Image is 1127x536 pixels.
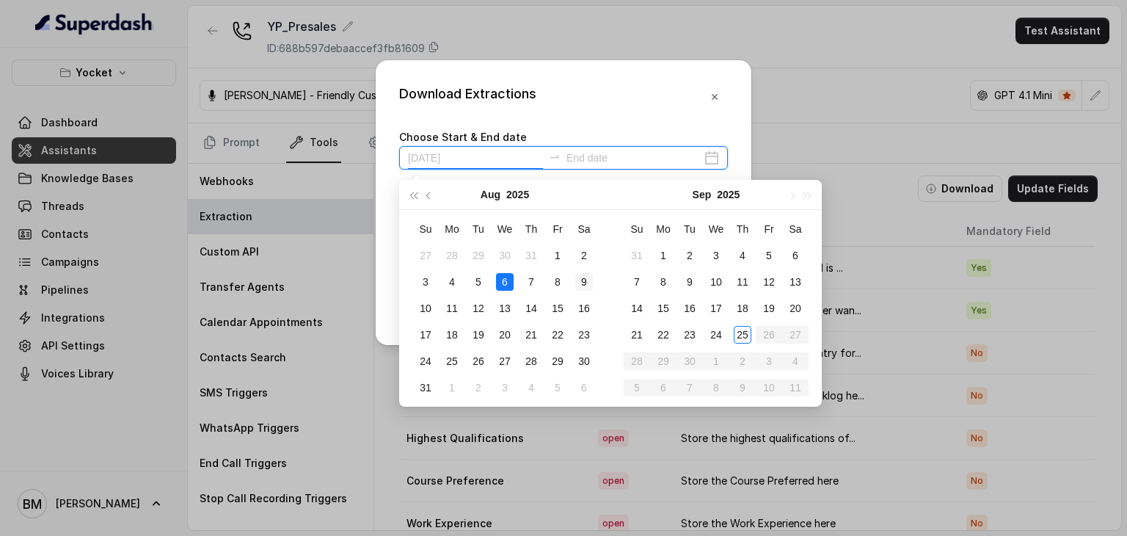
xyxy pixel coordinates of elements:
[624,216,650,242] th: Su
[518,216,544,242] th: Th
[417,379,434,396] div: 31
[492,269,518,295] td: 2025-08-06
[549,247,566,264] div: 1
[676,269,703,295] td: 2025-09-09
[443,326,461,344] div: 18
[496,273,514,291] div: 6
[412,374,439,401] td: 2025-08-31
[729,242,756,269] td: 2025-09-04
[439,295,465,322] td: 2025-08-11
[650,269,676,295] td: 2025-09-08
[417,326,434,344] div: 17
[518,348,544,374] td: 2025-08-28
[443,352,461,370] div: 25
[544,242,571,269] td: 2025-08-01
[707,247,725,264] div: 3
[760,300,778,317] div: 19
[571,242,597,269] td: 2025-08-02
[417,352,434,370] div: 24
[650,295,676,322] td: 2025-09-15
[787,247,804,264] div: 6
[465,374,492,401] td: 2025-09-02
[412,348,439,374] td: 2025-08-24
[412,269,439,295] td: 2025-08-03
[734,326,751,344] div: 25
[439,269,465,295] td: 2025-08-04
[439,348,465,374] td: 2025-08-25
[703,295,729,322] td: 2025-09-17
[650,242,676,269] td: 2025-09-01
[760,247,778,264] div: 5
[628,300,646,317] div: 14
[518,374,544,401] td: 2025-09-04
[676,322,703,348] td: 2025-09-23
[492,216,518,242] th: We
[496,300,514,317] div: 13
[654,247,672,264] div: 1
[470,300,487,317] div: 12
[518,322,544,348] td: 2025-08-21
[681,300,699,317] div: 16
[443,273,461,291] div: 4
[443,379,461,396] div: 1
[676,216,703,242] th: Tu
[470,273,487,291] div: 5
[412,322,439,348] td: 2025-08-17
[681,273,699,291] div: 9
[575,273,593,291] div: 9
[412,216,439,242] th: Su
[707,326,725,344] div: 24
[549,379,566,396] div: 5
[707,273,725,291] div: 10
[544,216,571,242] th: Fr
[676,295,703,322] td: 2025-09-16
[624,242,650,269] td: 2025-08-31
[492,322,518,348] td: 2025-08-20
[676,242,703,269] td: 2025-09-02
[628,273,646,291] div: 7
[734,247,751,264] div: 4
[654,273,672,291] div: 8
[439,322,465,348] td: 2025-08-18
[703,216,729,242] th: We
[506,180,529,209] button: 2025
[707,300,725,317] div: 17
[575,352,593,370] div: 30
[717,180,740,209] button: 2025
[703,322,729,348] td: 2025-09-24
[549,300,566,317] div: 15
[412,242,439,269] td: 2025-07-27
[782,295,809,322] td: 2025-09-20
[734,300,751,317] div: 18
[575,379,593,396] div: 6
[782,216,809,242] th: Sa
[782,242,809,269] td: 2025-09-06
[522,352,540,370] div: 28
[518,295,544,322] td: 2025-08-14
[729,216,756,242] th: Th
[417,273,434,291] div: 3
[549,352,566,370] div: 29
[465,242,492,269] td: 2025-07-29
[729,295,756,322] td: 2025-09-18
[470,247,487,264] div: 29
[465,295,492,322] td: 2025-08-12
[756,269,782,295] td: 2025-09-12
[650,322,676,348] td: 2025-09-22
[549,151,561,162] span: to
[681,326,699,344] div: 23
[412,295,439,322] td: 2025-08-10
[522,247,540,264] div: 31
[549,326,566,344] div: 22
[782,269,809,295] td: 2025-09-13
[729,322,756,348] td: 2025-09-25
[624,295,650,322] td: 2025-09-14
[544,269,571,295] td: 2025-08-08
[544,295,571,322] td: 2025-08-15
[650,216,676,242] th: Mo
[439,242,465,269] td: 2025-07-28
[465,269,492,295] td: 2025-08-05
[408,150,543,166] input: Start date
[481,180,500,209] button: Aug
[566,150,701,166] input: End date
